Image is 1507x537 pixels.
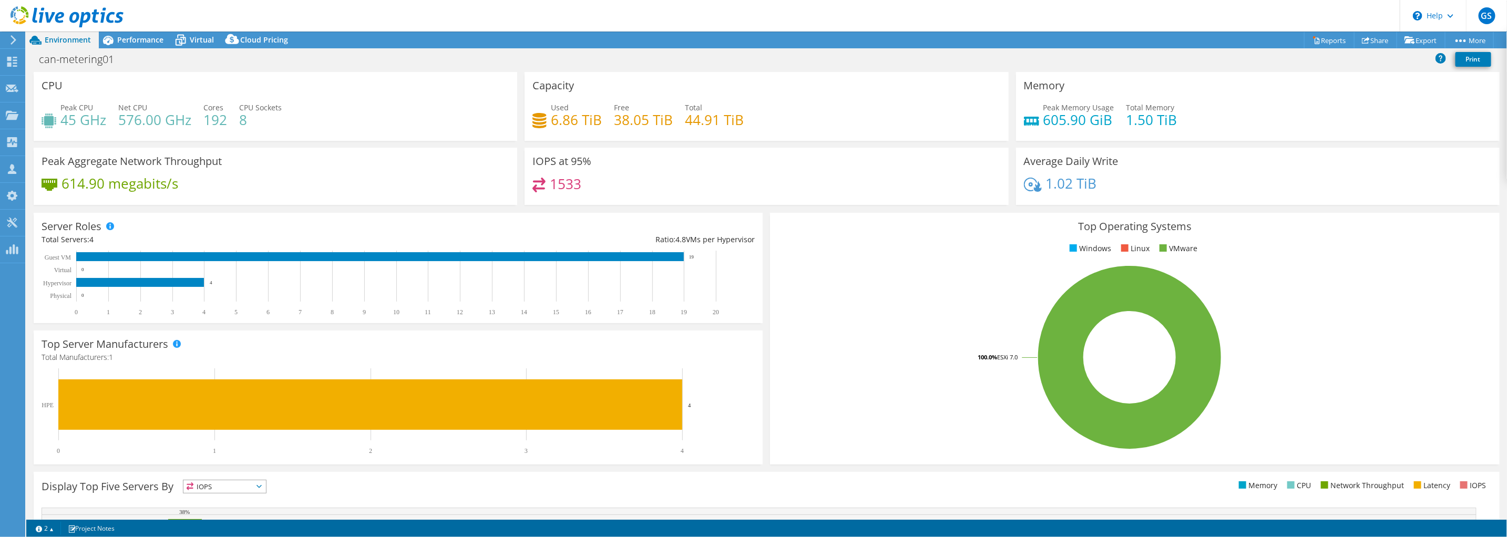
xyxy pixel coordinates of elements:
[42,234,398,245] div: Total Servers:
[681,447,684,455] text: 4
[240,35,288,45] span: Cloud Pricing
[393,308,399,316] text: 10
[551,114,602,126] h4: 6.86 TiB
[649,308,655,316] text: 18
[1445,32,1494,48] a: More
[190,35,214,45] span: Virtual
[1043,114,1114,126] h4: 605.90 GiB
[60,114,106,126] h4: 45 GHz
[1046,178,1097,189] h4: 1.02 TiB
[42,156,222,167] h3: Peak Aggregate Network Throughput
[43,280,71,287] text: Hypervisor
[179,509,190,515] text: 38%
[202,308,206,316] text: 4
[139,308,142,316] text: 2
[118,114,191,126] h4: 576.00 GHz
[685,114,744,126] h4: 44.91 TiB
[681,308,687,316] text: 19
[42,221,101,232] h3: Server Roles
[532,156,591,167] h3: IOPS at 95%
[210,280,212,285] text: 4
[42,80,63,91] h3: CPU
[331,308,334,316] text: 8
[60,522,122,535] a: Project Notes
[1236,480,1278,491] li: Memory
[489,308,495,316] text: 13
[266,308,270,316] text: 6
[1043,102,1114,112] span: Peak Memory Usage
[1024,156,1119,167] h3: Average Daily Write
[239,114,282,126] h4: 8
[1397,32,1446,48] a: Export
[171,308,174,316] text: 3
[550,178,581,190] h4: 1533
[1119,243,1150,254] li: Linux
[689,254,694,260] text: 19
[239,102,282,112] span: CPU Sockets
[81,293,84,298] text: 0
[617,308,623,316] text: 17
[42,352,755,363] h4: Total Manufacturers:
[1413,11,1422,20] svg: \n
[1455,52,1491,67] a: Print
[81,267,84,272] text: 0
[34,54,130,65] h1: can-metering01
[299,308,302,316] text: 7
[521,308,527,316] text: 14
[997,353,1018,361] tspan: ESXi 7.0
[1126,114,1177,126] h4: 1.50 TiB
[1354,32,1397,48] a: Share
[1458,480,1487,491] li: IOPS
[713,308,719,316] text: 20
[203,114,227,126] h4: 192
[54,266,72,274] text: Virtual
[532,80,574,91] h3: Capacity
[45,35,91,45] span: Environment
[45,254,71,261] text: Guest VM
[109,352,113,362] span: 1
[42,401,54,409] text: HPE
[50,292,71,300] text: Physical
[675,234,686,244] span: 4.8
[262,519,273,525] text: 34%
[213,447,216,455] text: 1
[1067,243,1112,254] li: Windows
[61,178,178,189] h4: 614.90 megabits/s
[1126,102,1175,112] span: Total Memory
[1157,243,1198,254] li: VMware
[585,308,591,316] text: 16
[425,308,431,316] text: 11
[553,308,559,316] text: 15
[1411,480,1451,491] li: Latency
[57,447,60,455] text: 0
[369,447,372,455] text: 2
[685,102,702,112] span: Total
[1479,7,1495,24] span: GS
[688,402,691,408] text: 4
[117,35,163,45] span: Performance
[1024,80,1065,91] h3: Memory
[457,308,463,316] text: 12
[1304,32,1355,48] a: Reports
[1318,480,1405,491] li: Network Throughput
[203,102,223,112] span: Cores
[28,522,61,535] a: 2
[234,308,238,316] text: 5
[42,338,168,350] h3: Top Server Manufacturers
[89,234,94,244] span: 4
[614,102,629,112] span: Free
[551,102,569,112] span: Used
[1285,480,1311,491] li: CPU
[118,102,147,112] span: Net CPU
[363,308,366,316] text: 9
[778,221,1491,232] h3: Top Operating Systems
[60,102,93,112] span: Peak CPU
[398,234,755,245] div: Ratio: VMs per Hypervisor
[978,353,997,361] tspan: 100.0%
[183,480,266,493] span: IOPS
[75,308,78,316] text: 0
[525,447,528,455] text: 3
[614,114,673,126] h4: 38.05 TiB
[107,308,110,316] text: 1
